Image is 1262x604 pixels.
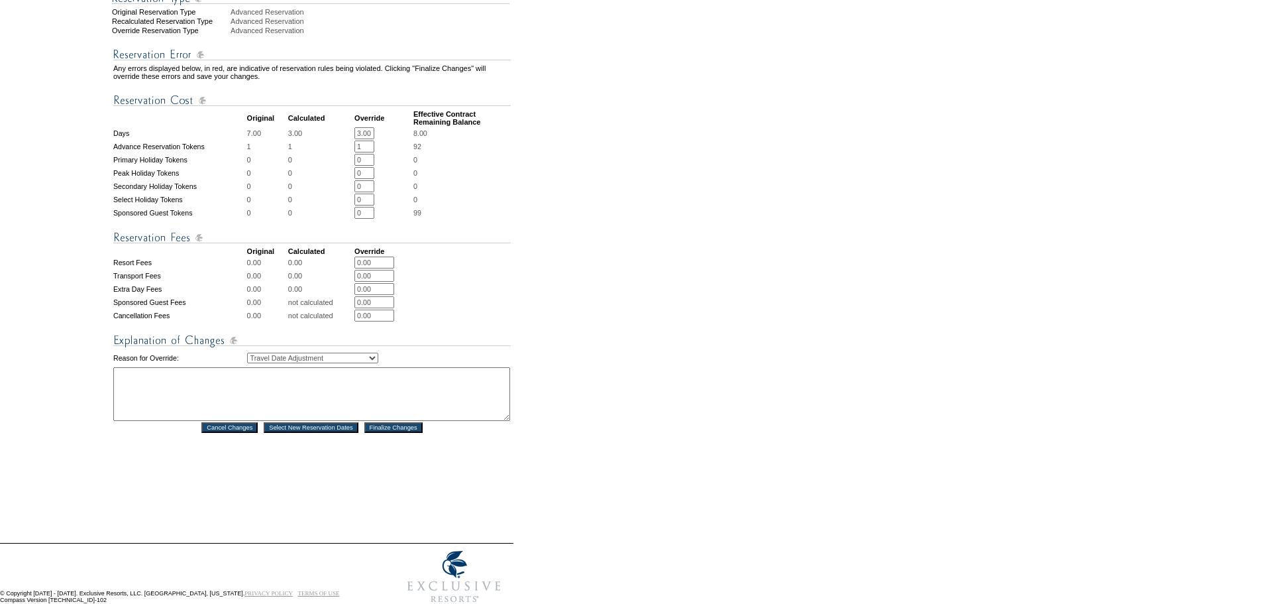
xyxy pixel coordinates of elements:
span: 0 [413,182,417,190]
td: Extra Day Fees [113,283,246,295]
a: PRIVACY POLICY [244,590,293,597]
td: not calculated [288,296,353,308]
td: Secondary Holiday Tokens [113,180,246,192]
span: 0 [413,169,417,177]
td: Original [247,110,287,126]
td: 0 [247,167,287,179]
span: 0 [413,196,417,204]
td: Select Holiday Tokens [113,194,246,206]
td: Cancellation Fees [113,310,246,322]
td: 1 [247,141,287,152]
td: Transport Fees [113,270,246,282]
input: Select New Reservation Dates [264,422,358,433]
td: 0 [247,194,287,206]
td: 0 [247,154,287,166]
img: Reservation Cost [113,92,511,109]
td: Original [247,247,287,255]
td: Reason for Override: [113,350,246,366]
div: Advanced Reservation [231,8,512,16]
td: Override [354,110,412,126]
input: Cancel Changes [201,422,258,433]
td: Advance Reservation Tokens [113,141,246,152]
div: Override Reservation Type [112,27,229,34]
td: Primary Holiday Tokens [113,154,246,166]
a: TERMS OF USE [298,590,340,597]
td: 0 [288,167,353,179]
td: Override [354,247,412,255]
td: 0.00 [247,310,287,322]
td: 0 [247,180,287,192]
td: Resort Fees [113,257,246,269]
td: Effective Contract Remaining Balance [413,110,511,126]
td: 0 [288,180,353,192]
td: 0 [247,207,287,219]
td: 0 [288,194,353,206]
td: 3.00 [288,127,353,139]
td: not calculated [288,310,353,322]
span: 92 [413,143,421,151]
td: Calculated [288,110,353,126]
div: Original Reservation Type [112,8,229,16]
td: 0.00 [288,270,353,282]
span: 8.00 [413,129,427,137]
span: 0 [413,156,417,164]
img: Reservation Errors [113,46,511,63]
td: Sponsored Guest Tokens [113,207,246,219]
td: Calculated [288,247,353,255]
td: 1 [288,141,353,152]
div: Recalculated Reservation Type [112,17,229,25]
td: 0 [288,154,353,166]
img: Explanation of Changes [113,332,511,349]
td: 0.00 [247,283,287,295]
td: Peak Holiday Tokens [113,167,246,179]
td: Any errors displayed below, in red, are indicative of reservation rules being violated. Clicking ... [113,64,511,80]
td: 0.00 [247,296,287,308]
td: 0.00 [288,257,353,269]
div: Advanced Reservation [231,17,512,25]
img: Reservation Fees [113,229,511,246]
td: 0 [288,207,353,219]
input: Finalize Changes [364,422,423,433]
td: 7.00 [247,127,287,139]
td: 0.00 [247,270,287,282]
td: Days [113,127,246,139]
div: Advanced Reservation [231,27,512,34]
td: Sponsored Guest Fees [113,296,246,308]
span: 99 [413,209,421,217]
td: 0.00 [288,283,353,295]
td: 0.00 [247,257,287,269]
